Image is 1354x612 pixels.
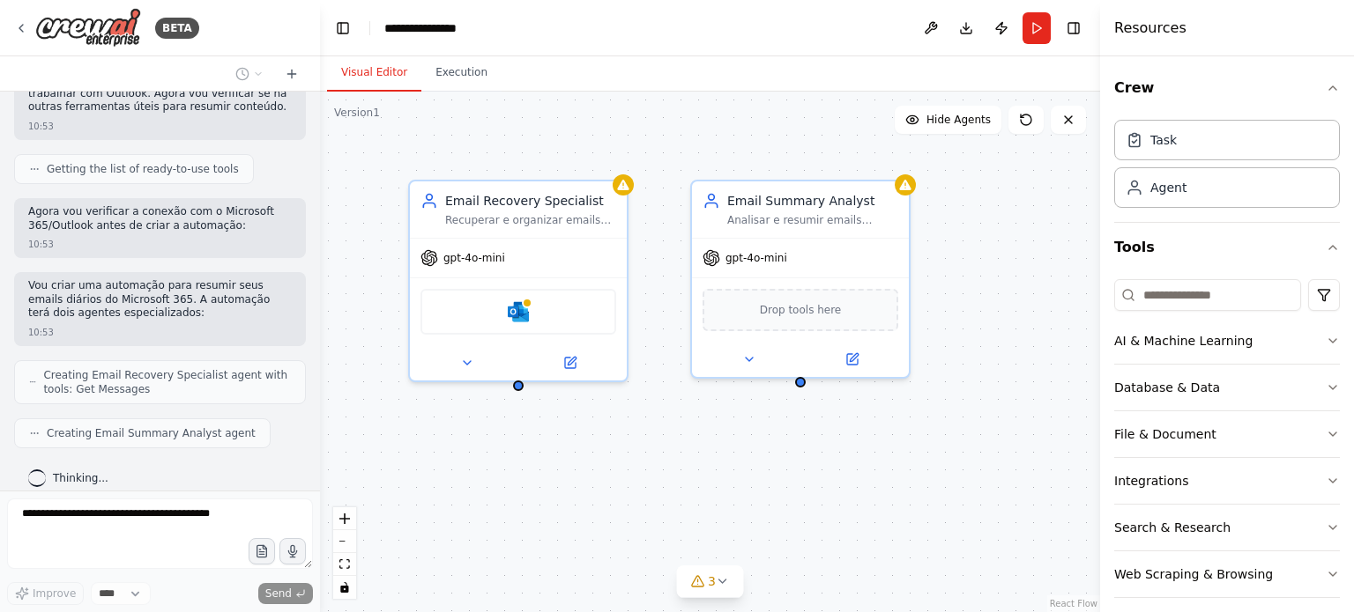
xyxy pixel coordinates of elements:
div: Agent [1150,179,1187,196]
button: Hide right sidebar [1061,16,1086,41]
button: AI & Machine Learning [1114,318,1340,364]
div: Version 1 [334,106,380,120]
div: BETA [155,18,199,39]
button: toggle interactivity [333,576,356,599]
span: gpt-4o-mini [725,251,787,265]
p: Vou criar uma automação para resumir seus emails diários do Microsoft 365. A automação terá dois ... [28,279,292,321]
span: Hide Agents [926,113,991,127]
button: Open in side panel [802,349,902,370]
div: Email Summary AnalystAnalisar e resumir emails recuperados, criando um resumo diario conciso e or... [690,180,911,379]
div: Tools [1114,272,1340,612]
div: Crew [1114,113,1340,222]
span: 3 [708,572,716,590]
button: Click to speak your automation idea [279,538,306,564]
button: Database & Data [1114,365,1340,410]
div: Integrations [1114,472,1188,490]
button: 3 [676,565,744,598]
button: Upload files [249,538,275,564]
div: File & Document [1114,425,1216,443]
div: 10:53 [28,326,54,339]
div: 10:53 [28,238,54,251]
button: Improve [7,582,84,605]
button: Send [258,583,313,604]
div: Email Recovery SpecialistRecuperar e organizar emails da conta Microsoft 365 de {data_periodo}, f... [408,180,629,382]
p: Perfeito! Tenho ferramentas disponíveis para trabalhar com Outlook. Agora vou verificar se há out... [28,73,292,114]
button: zoom out [333,530,356,553]
span: Getting the list of ready-to-use tools [47,162,239,176]
span: Drop tools here [760,301,842,319]
span: gpt-4o-mini [443,251,505,265]
button: Web Scraping & Browsing [1114,551,1340,597]
button: fit view [333,553,356,576]
button: File & Document [1114,411,1340,457]
a: React Flow attribution [1050,599,1097,608]
div: Recuperar e organizar emails da conta Microsoft 365 de {data_periodo}, filtrando mensagens releva... [445,213,616,227]
button: Integrations [1114,458,1340,504]
div: AI & Machine Learning [1114,332,1253,350]
span: Send [265,586,292,601]
div: React Flow controls [333,507,356,599]
span: Thinking... [53,471,108,485]
button: Hide left sidebar [331,16,355,41]
span: Improve [33,586,76,601]
button: Search & Research [1114,505,1340,550]
div: Database & Data [1114,379,1220,396]
div: Email Recovery Specialist [445,192,616,210]
button: Crew [1114,63,1340,113]
button: Tools [1114,223,1340,272]
h4: Resources [1114,18,1187,39]
span: Creating Email Summary Analyst agent [47,426,256,440]
div: 10:53 [28,120,54,133]
p: Agora vou verificar a conexão com o Microsoft 365/Outlook antes de criar a automação: [28,205,292,232]
button: zoom in [333,507,356,530]
img: Logo [35,8,141,48]
button: Open in side panel [520,352,620,373]
button: Execution [421,55,502,92]
div: Email Summary Analyst [727,192,898,210]
div: Web Scraping & Browsing [1114,565,1273,583]
button: Start a new chat [278,63,306,85]
img: Microsoft Outlook [508,301,529,322]
div: Analisar e resumir emails recuperados, criando um resumo diario conciso e organizado em portugues... [727,213,898,227]
button: Switch to previous chat [228,63,271,85]
nav: breadcrumb [384,19,472,37]
div: Search & Research [1114,519,1231,536]
button: Hide Agents [895,106,1001,134]
div: Task [1150,131,1177,149]
span: Creating Email Recovery Specialist agent with tools: Get Messages [43,368,291,396]
button: Visual Editor [327,55,421,92]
